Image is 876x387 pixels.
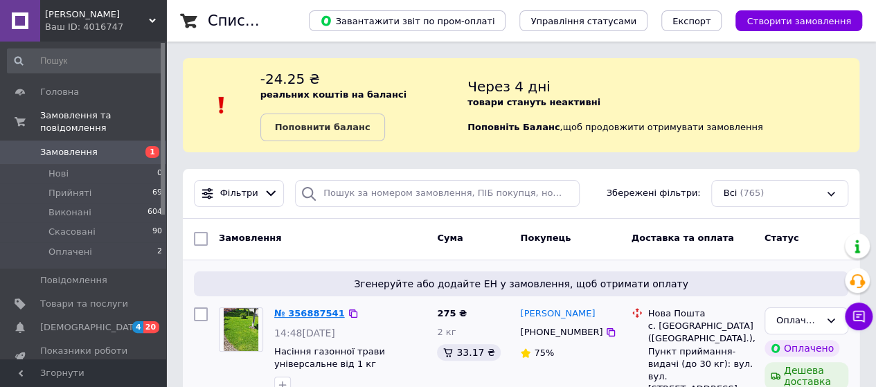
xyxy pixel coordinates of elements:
[40,345,128,370] span: Показники роботи компанії
[157,168,162,180] span: 0
[845,303,873,330] button: Чат з покупцем
[747,16,851,26] span: Створити замовлення
[309,10,506,31] button: Завантажити звіт по пром-оплаті
[132,321,143,333] span: 4
[467,97,600,107] b: товари стануть неактивні
[208,12,348,29] h1: Список замовлень
[40,146,98,159] span: Замовлення
[740,188,764,198] span: (765)
[45,8,149,21] span: ФОП Ріпенко Андрій Васильович
[648,307,753,320] div: Нова Пошта
[219,233,281,243] span: Замовлення
[260,89,407,100] b: реальних коштів на балансі
[735,10,862,31] button: Створити замовлення
[219,307,263,352] a: Фото товару
[48,168,69,180] span: Нові
[48,246,92,258] span: Оплачені
[274,327,335,339] span: 14:48[DATE]
[7,48,163,73] input: Пошук
[437,308,467,318] span: 275 ₴
[48,206,91,219] span: Виконані
[437,344,500,361] div: 33.17 ₴
[320,15,494,27] span: Завантажити звіт по пром-оплаті
[520,307,595,321] a: [PERSON_NAME]
[260,114,385,141] a: Поповнити баланс
[157,246,162,258] span: 2
[274,346,385,370] a: Насіння газонної трави універсальне від 1 кг
[765,340,839,357] div: Оплачено
[467,122,560,132] b: Поповніть Баланс
[437,327,456,337] span: 2 кг
[517,323,605,341] div: [PHONE_NUMBER]
[143,321,159,333] span: 20
[467,69,859,141] div: , щоб продовжити отримувати замовлення
[274,308,345,318] a: № 356887541
[534,348,554,358] span: 75%
[199,277,843,291] span: Згенеруйте або додайте ЕН у замовлення, щоб отримати оплату
[519,10,647,31] button: Управління статусами
[40,321,143,334] span: [DEMOGRAPHIC_DATA]
[145,146,159,158] span: 1
[40,86,79,98] span: Головна
[467,78,551,95] span: Через 4 дні
[152,226,162,238] span: 90
[260,71,320,87] span: -24.25 ₴
[437,233,463,243] span: Cума
[776,314,820,328] div: Оплачено
[632,233,734,243] span: Доставка та оплата
[48,187,91,199] span: Прийняті
[661,10,722,31] button: Експорт
[220,187,258,200] span: Фільтри
[607,187,701,200] span: Збережені фільтри:
[224,308,258,351] img: Фото товару
[765,233,799,243] span: Статус
[148,206,162,219] span: 604
[672,16,711,26] span: Експорт
[530,16,636,26] span: Управління статусами
[40,298,128,310] span: Товари та послуги
[295,180,580,207] input: Пошук за номером замовлення, ПІБ покупця, номером телефону, Email, номером накладної
[211,95,232,116] img: :exclamation:
[40,274,107,287] span: Повідомлення
[45,21,166,33] div: Ваш ID: 4016747
[723,187,737,200] span: Всі
[520,233,571,243] span: Покупець
[275,122,370,132] b: Поповнити баланс
[48,226,96,238] span: Скасовані
[40,109,166,134] span: Замовлення та повідомлення
[152,187,162,199] span: 69
[722,15,862,26] a: Створити замовлення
